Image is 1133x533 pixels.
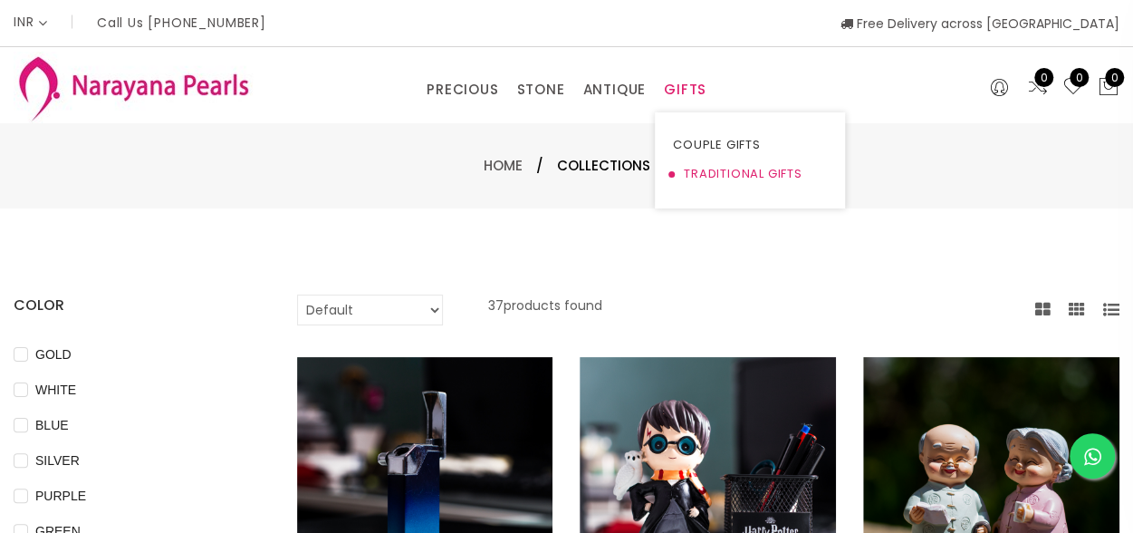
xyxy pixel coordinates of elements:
span: Free Delivery across [GEOGRAPHIC_DATA] [840,15,1119,33]
a: Home [484,156,523,175]
span: WHITE [28,380,83,400]
a: PRECIOUS [427,76,498,103]
span: PURPLE [28,486,93,506]
span: / [536,155,543,177]
span: Collections [557,155,650,177]
span: BLUE [28,415,76,435]
p: Call Us [PHONE_NUMBER] [97,16,266,29]
a: 0 [1027,76,1049,100]
a: TRADITIONAL GIFTS [673,160,827,189]
button: 0 [1098,76,1119,100]
span: SILVER [28,451,87,470]
a: GIFTS [664,76,706,103]
a: COUPLE GIFTS [673,131,827,160]
span: 0 [1105,68,1124,87]
a: STONE [516,76,564,103]
p: 37 products found [488,295,602,325]
span: GOLD [28,344,79,364]
span: 0 [1070,68,1089,87]
span: 0 [1034,68,1053,87]
h4: COLOR [14,295,243,316]
a: 0 [1062,76,1084,100]
a: ANTIQUE [582,76,646,103]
